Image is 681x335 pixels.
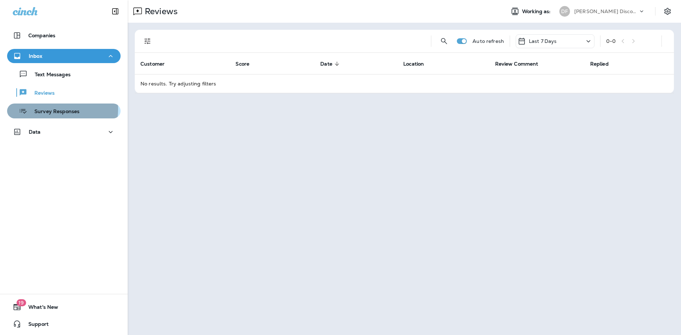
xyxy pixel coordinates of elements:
span: Customer [140,61,174,67]
span: Customer [140,61,165,67]
button: Reviews [7,85,121,100]
p: Companies [28,33,55,38]
span: What's New [21,304,58,313]
button: Support [7,317,121,331]
div: 0 - 0 [606,38,616,44]
button: Collapse Sidebar [105,4,125,18]
span: 19 [16,299,26,306]
p: Reviews [27,90,55,97]
span: Date [320,61,332,67]
button: Filters [140,34,155,48]
p: [PERSON_NAME] Discount Tire & Alignment [574,9,638,14]
td: No results. Try adjusting filters [135,74,674,93]
span: Replied [590,61,609,67]
p: Auto refresh [472,38,504,44]
span: Review Comment [495,61,538,67]
p: Survey Responses [27,108,79,115]
span: Date [320,61,342,67]
p: Text Messages [28,72,71,78]
span: Location [403,61,433,67]
button: Search Reviews [437,34,451,48]
span: Review Comment [495,61,548,67]
p: Inbox [29,53,42,59]
button: Text Messages [7,67,121,82]
button: Companies [7,28,121,43]
button: 19What's New [7,300,121,314]
p: Last 7 Days [529,38,557,44]
button: Survey Responses [7,104,121,118]
button: Data [7,125,121,139]
span: Working as: [522,9,552,15]
span: Score [236,61,249,67]
button: Inbox [7,49,121,63]
span: Location [403,61,424,67]
span: Support [21,321,49,330]
span: Score [236,61,259,67]
button: Settings [661,5,674,18]
p: Reviews [142,6,178,17]
span: Replied [590,61,618,67]
p: Data [29,129,41,135]
div: DF [559,6,570,17]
